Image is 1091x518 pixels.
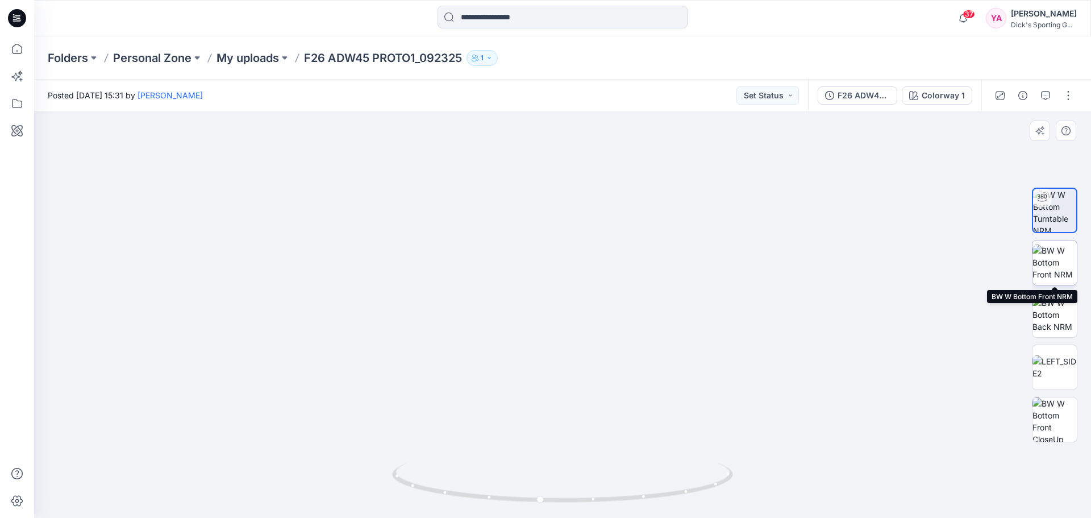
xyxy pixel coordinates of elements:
[986,8,1006,28] div: YA
[467,50,498,66] button: 1
[1033,189,1076,232] img: BW W Bottom Turntable NRM
[48,89,203,101] span: Posted [DATE] 15:31 by
[922,89,965,102] div: Colorway 1
[138,90,203,100] a: [PERSON_NAME]
[818,86,897,105] button: F26 ADW45 PROTO1_092325
[838,89,890,102] div: F26 ADW45 PROTO1_092325
[216,50,279,66] a: My uploads
[113,50,191,66] a: Personal Zone
[331,83,794,518] img: eyJhbGciOiJIUzI1NiIsImtpZCI6IjAiLCJzbHQiOiJzZXMiLCJ0eXAiOiJKV1QifQ.eyJkYXRhIjp7InR5cGUiOiJzdG9yYW...
[1014,86,1032,105] button: Details
[1032,397,1077,442] img: BW W Bottom Front CloseUp NRM
[481,52,484,64] p: 1
[304,50,462,66] p: F26 ADW45 PROTO1_092325
[48,50,88,66] a: Folders
[1011,20,1077,29] div: Dick's Sporting G...
[963,10,975,19] span: 37
[1032,245,1077,280] img: BW W Bottom Front NRM
[902,86,972,105] button: Colorway 1
[1032,355,1077,379] img: LEFT_SIDE2
[1032,297,1077,333] img: BW W Bottom Back NRM
[1011,7,1077,20] div: [PERSON_NAME]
